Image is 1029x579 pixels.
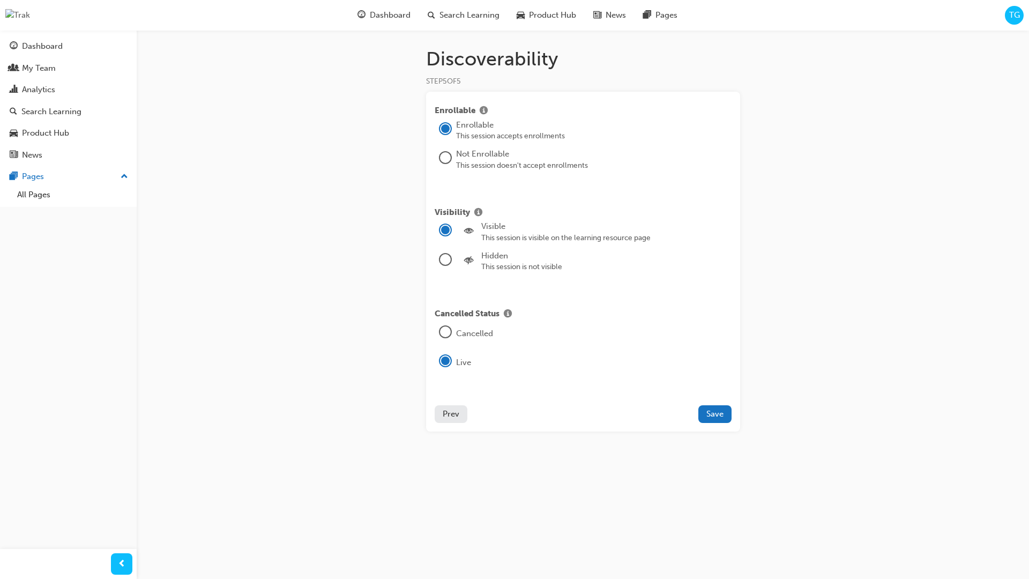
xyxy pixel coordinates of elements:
[357,9,366,22] span: guage-icon
[349,4,419,26] a: guage-iconDashboard
[481,220,732,233] div: Visible
[655,9,677,21] span: Pages
[499,308,516,321] button: Show info
[517,9,525,22] span: car-icon
[21,106,81,118] div: Search Learning
[435,105,475,118] span: Enrollable
[481,262,732,272] div: This session is not visible
[504,310,512,320] span: info-icon
[4,102,132,122] a: Search Learning
[13,187,132,203] a: All Pages
[439,9,499,21] span: Search Learning
[4,145,132,165] a: News
[643,9,651,22] span: pages-icon
[4,58,132,78] a: My Team
[10,172,18,182] span: pages-icon
[465,227,473,237] span: eye-icon
[435,405,467,423] button: Prev
[22,127,69,139] div: Product Hub
[4,80,132,100] a: Analytics
[10,107,17,117] span: search-icon
[706,409,724,419] span: Save
[456,148,732,160] div: Not Enrollable
[1005,6,1024,25] button: TG
[4,167,132,187] button: Pages
[456,357,732,369] div: Live
[22,40,63,53] div: Dashboard
[456,119,732,131] div: Enrollable
[10,42,18,51] span: guage-icon
[475,105,492,118] button: Show info
[370,9,411,21] span: Dashboard
[481,250,732,262] div: Hidden
[635,4,686,26] a: pages-iconPages
[118,558,126,571] span: prev-icon
[474,209,482,218] span: info-icon
[4,36,132,56] a: Dashboard
[606,9,626,21] span: News
[5,9,30,21] img: Trak
[698,405,732,423] button: Save
[22,62,56,75] div: My Team
[456,160,732,171] div: This session doesn't accept enrollments
[443,409,459,419] span: Prev
[470,206,487,220] button: Show info
[456,328,732,340] div: Cancelled
[10,64,18,73] span: people-icon
[10,85,18,95] span: chart-icon
[435,308,499,321] span: Cancelled Status
[480,107,488,116] span: info-icon
[10,151,18,160] span: news-icon
[22,84,55,96] div: Analytics
[426,77,461,86] span: STEP 5 OF 5
[419,4,508,26] a: search-iconSearch Learning
[508,4,585,26] a: car-iconProduct Hub
[426,47,740,71] h1: Discoverability
[10,129,18,138] span: car-icon
[456,131,732,142] div: This session accepts enrollments
[585,4,635,26] a: news-iconNews
[593,9,601,22] span: news-icon
[22,170,44,183] div: Pages
[481,233,732,243] div: This session is visible on the learning resource page
[465,257,473,266] span: noeye-icon
[428,9,435,22] span: search-icon
[121,170,128,184] span: up-icon
[529,9,576,21] span: Product Hub
[1009,9,1020,21] span: TG
[22,149,42,161] div: News
[435,206,470,220] span: Visibility
[4,123,132,143] a: Product Hub
[4,34,132,167] button: DashboardMy TeamAnalyticsSearch LearningProduct HubNews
